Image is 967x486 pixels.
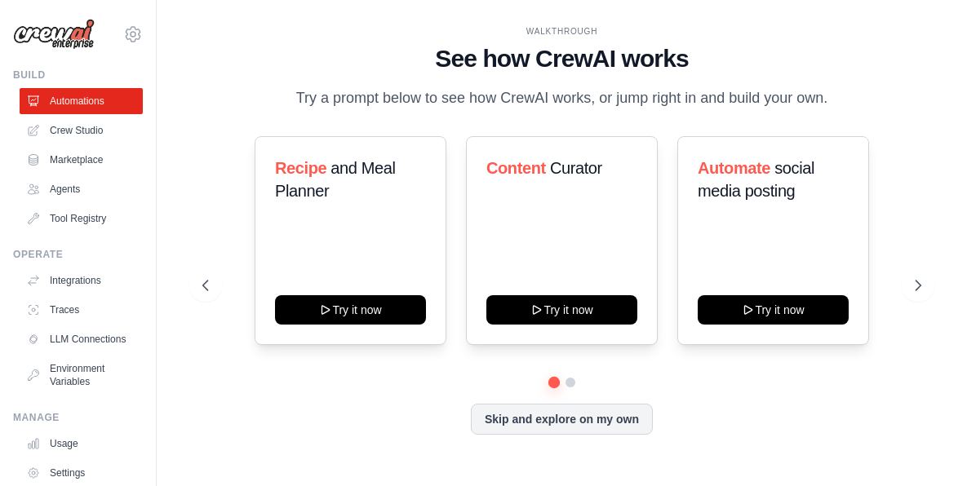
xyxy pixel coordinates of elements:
button: Skip and explore on my own [471,404,653,435]
a: Usage [20,431,143,457]
div: Operate [13,248,143,261]
a: Tool Registry [20,205,143,232]
span: Curator [550,159,602,177]
h1: See how CrewAI works [202,44,921,73]
a: Agents [20,176,143,202]
img: Logo [13,19,95,50]
a: Automations [20,88,143,114]
button: Try it now [698,295,849,325]
button: Try it now [275,295,426,325]
div: Build [13,68,143,82]
a: Marketplace [20,147,143,173]
a: Traces [20,297,143,323]
a: Crew Studio [20,117,143,144]
span: Content [486,159,546,177]
div: Manage [13,411,143,424]
span: Recipe [275,159,326,177]
a: Settings [20,460,143,486]
a: LLM Connections [20,326,143,352]
span: and Meal Planner [275,159,395,200]
button: Try it now [486,295,637,325]
a: Environment Variables [20,356,143,395]
div: WALKTHROUGH [202,25,921,38]
a: Integrations [20,267,143,294]
p: Try a prompt below to see how CrewAI works, or jump right in and build your own. [288,86,836,110]
span: Automate [698,159,770,177]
